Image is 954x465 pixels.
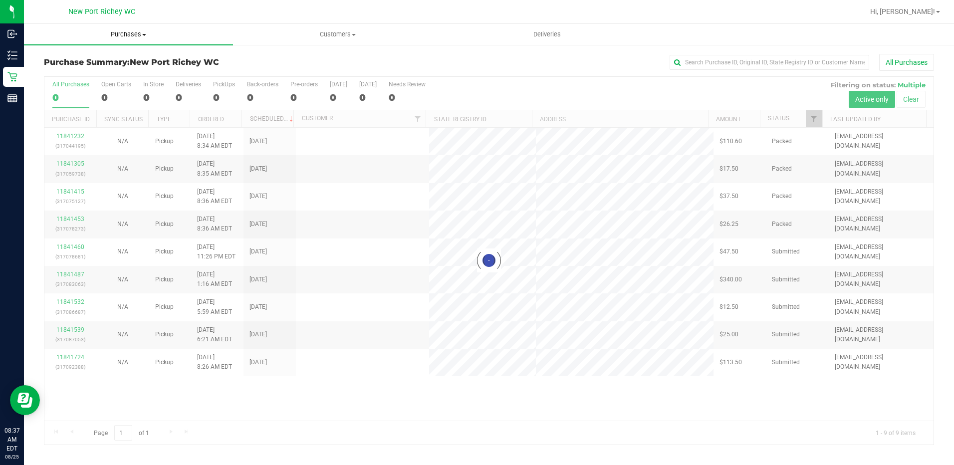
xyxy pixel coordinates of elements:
[670,55,869,70] input: Search Purchase ID, Original ID, State Registry ID or Customer Name...
[4,426,19,453] p: 08:37 AM EDT
[879,54,934,71] button: All Purchases
[7,72,17,82] inline-svg: Retail
[7,29,17,39] inline-svg: Inbound
[234,30,442,39] span: Customers
[24,30,233,39] span: Purchases
[68,7,135,16] span: New Port Richey WC
[520,30,574,39] span: Deliveries
[233,24,442,45] a: Customers
[443,24,652,45] a: Deliveries
[24,24,233,45] a: Purchases
[4,453,19,461] p: 08/25
[870,7,935,15] span: Hi, [PERSON_NAME]!
[44,58,341,67] h3: Purchase Summary:
[130,57,219,67] span: New Port Richey WC
[7,50,17,60] inline-svg: Inventory
[7,93,17,103] inline-svg: Reports
[10,385,40,415] iframe: Resource center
